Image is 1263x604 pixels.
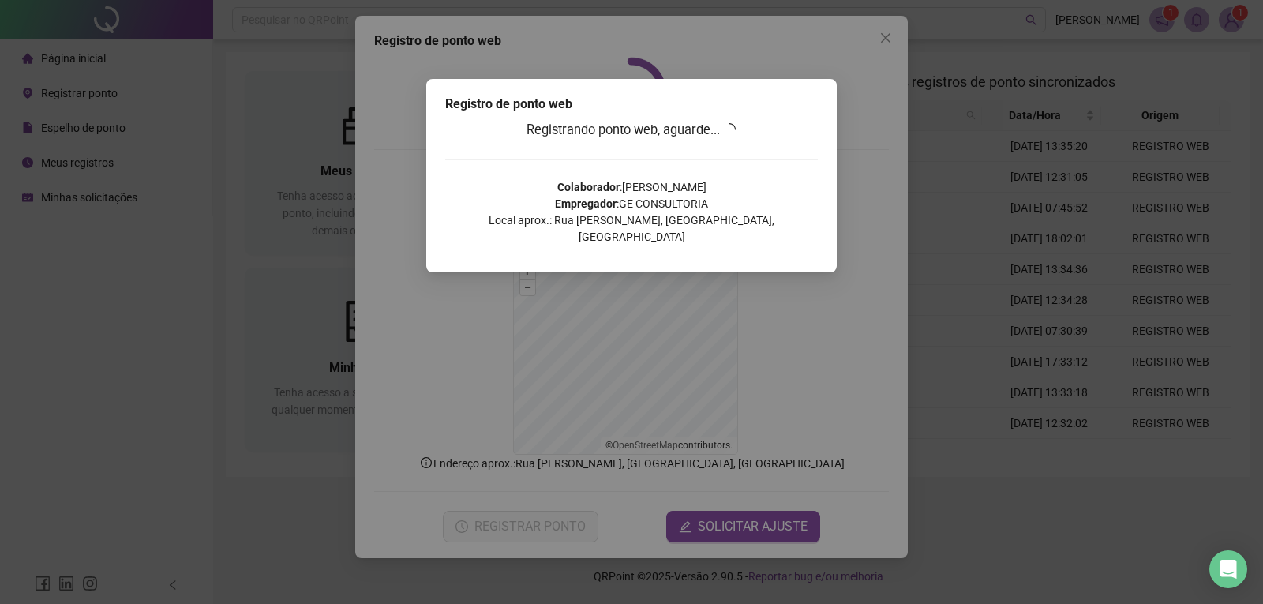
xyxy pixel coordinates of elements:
span: loading [723,123,736,136]
p: : [PERSON_NAME] : GE CONSULTORIA Local aprox.: Rua [PERSON_NAME], [GEOGRAPHIC_DATA], [GEOGRAPHIC_... [445,179,818,246]
h3: Registrando ponto web, aguarde... [445,120,818,141]
div: Open Intercom Messenger [1209,550,1247,588]
div: Registro de ponto web [445,95,818,114]
strong: Colaborador [557,181,620,193]
strong: Empregador [555,197,617,210]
